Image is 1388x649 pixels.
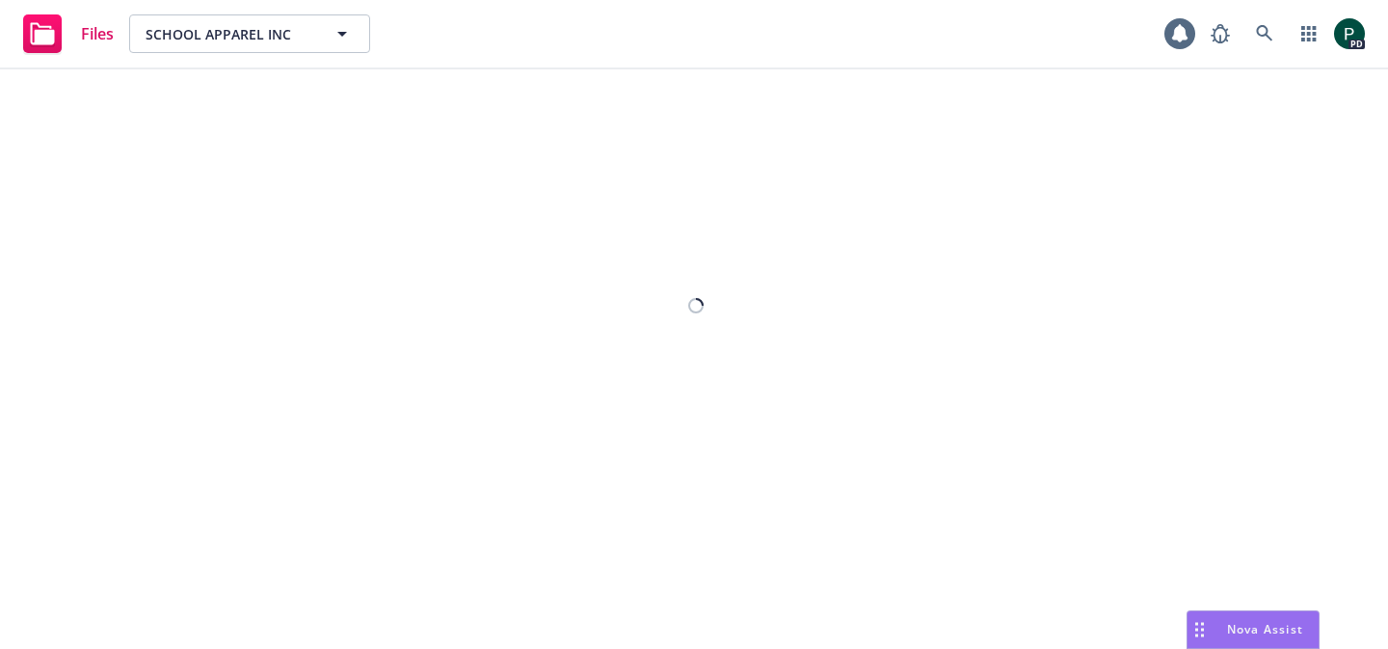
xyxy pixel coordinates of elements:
[81,26,114,41] span: Files
[146,24,312,44] span: SCHOOL APPAREL INC
[1201,14,1240,53] a: Report a Bug
[1187,610,1320,649] button: Nova Assist
[1334,18,1365,49] img: photo
[15,7,121,61] a: Files
[1290,14,1328,53] a: Switch app
[1227,621,1303,637] span: Nova Assist
[1245,14,1284,53] a: Search
[1188,611,1212,648] div: Drag to move
[129,14,370,53] button: SCHOOL APPAREL INC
